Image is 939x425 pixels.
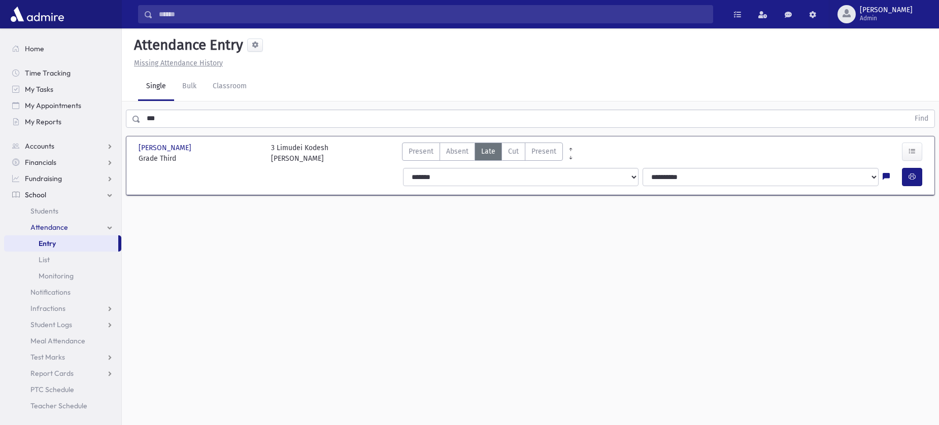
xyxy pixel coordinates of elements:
[30,304,65,313] span: Infractions
[4,187,121,203] a: School
[4,203,121,219] a: Students
[4,268,121,284] a: Monitoring
[4,81,121,97] a: My Tasks
[4,333,121,349] a: Meal Attendance
[909,110,934,127] button: Find
[30,320,72,329] span: Student Logs
[139,153,261,164] span: Grade Third
[4,398,121,414] a: Teacher Schedule
[4,154,121,170] a: Financials
[25,85,53,94] span: My Tasks
[4,365,121,381] a: Report Cards
[39,255,50,264] span: List
[130,37,243,54] h5: Attendance Entry
[30,206,58,216] span: Students
[4,252,121,268] a: List
[39,239,56,248] span: Entry
[139,143,193,153] span: [PERSON_NAME]
[30,288,71,297] span: Notifications
[134,59,223,67] u: Missing Attendance History
[4,284,121,300] a: Notifications
[30,223,68,232] span: Attendance
[446,146,468,157] span: Absent
[25,141,54,151] span: Accounts
[860,6,913,14] span: [PERSON_NAME]
[409,146,433,157] span: Present
[4,65,121,81] a: Time Tracking
[30,336,85,345] span: Meal Attendance
[138,73,174,101] a: Single
[508,146,519,157] span: Cut
[153,5,713,23] input: Search
[174,73,205,101] a: Bulk
[30,352,65,362] span: Test Marks
[402,143,563,164] div: AttTypes
[39,271,74,280] span: Monitoring
[25,101,81,110] span: My Appointments
[30,369,74,378] span: Report Cards
[4,381,121,398] a: PTC Schedule
[205,73,255,101] a: Classroom
[30,401,87,410] span: Teacher Schedule
[271,143,328,164] div: 3 Limudei Kodesh [PERSON_NAME]
[4,219,121,235] a: Attendance
[25,117,61,126] span: My Reports
[4,114,121,130] a: My Reports
[8,4,66,24] img: AdmirePro
[4,235,118,252] a: Entry
[4,300,121,316] a: Infractions
[130,59,223,67] a: Missing Attendance History
[4,316,121,333] a: Student Logs
[4,349,121,365] a: Test Marks
[4,97,121,114] a: My Appointments
[25,174,62,183] span: Fundraising
[4,41,121,57] a: Home
[25,44,44,53] span: Home
[25,68,71,78] span: Time Tracking
[30,385,74,394] span: PTC Schedule
[481,146,495,157] span: Late
[860,14,913,22] span: Admin
[4,170,121,187] a: Fundraising
[25,190,46,199] span: School
[25,158,56,167] span: Financials
[4,138,121,154] a: Accounts
[531,146,556,157] span: Present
